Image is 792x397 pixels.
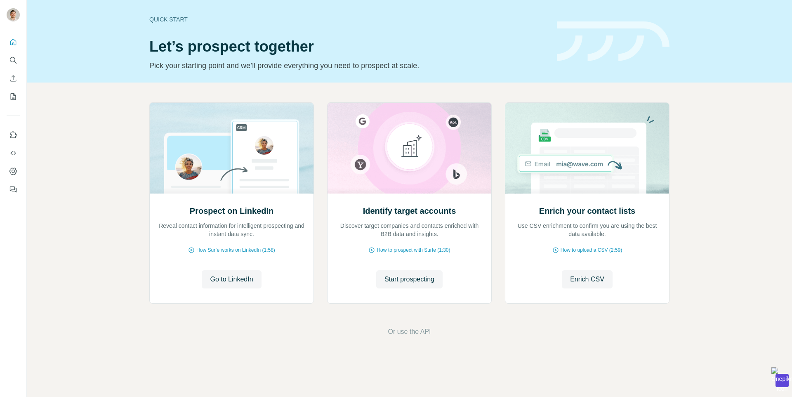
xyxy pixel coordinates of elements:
button: Search [7,53,20,68]
span: How Surfe works on LinkedIn (1:58) [196,246,275,254]
span: Enrich CSV [570,274,604,284]
img: banner [557,21,669,61]
p: Discover target companies and contacts enriched with B2B data and insights. [336,222,483,238]
img: Avatar [7,8,20,21]
img: Identify target accounts [327,103,492,194]
button: Quick start [7,35,20,50]
span: How to prospect with Surfe (1:30) [377,246,450,254]
span: How to upload a CSV (2:59) [561,246,622,254]
p: Reveal contact information for intelligent prospecting and instant data sync. [158,222,305,238]
span: Go to LinkedIn [210,274,253,284]
button: My lists [7,89,20,104]
button: Dashboard [7,164,20,179]
h1: Let’s prospect together [149,38,547,55]
p: Use CSV enrichment to confirm you are using the best data available. [514,222,661,238]
button: Enrich CSV [7,71,20,86]
button: Or use the API [388,327,431,337]
button: Enrich CSV [562,270,613,288]
button: Feedback [7,182,20,197]
button: Start prospecting [376,270,443,288]
button: Use Surfe API [7,146,20,161]
span: Start prospecting [384,274,434,284]
button: Go to LinkedIn [202,270,261,288]
div: Quick start [149,15,547,24]
h2: Prospect on LinkedIn [190,205,273,217]
img: Prospect on LinkedIn [149,103,314,194]
h2: Identify target accounts [363,205,456,217]
p: Pick your starting point and we’ll provide everything you need to prospect at scale. [149,60,547,71]
h2: Enrich your contact lists [539,205,635,217]
button: Use Surfe on LinkedIn [7,128,20,142]
img: Enrich your contact lists [505,103,669,194]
